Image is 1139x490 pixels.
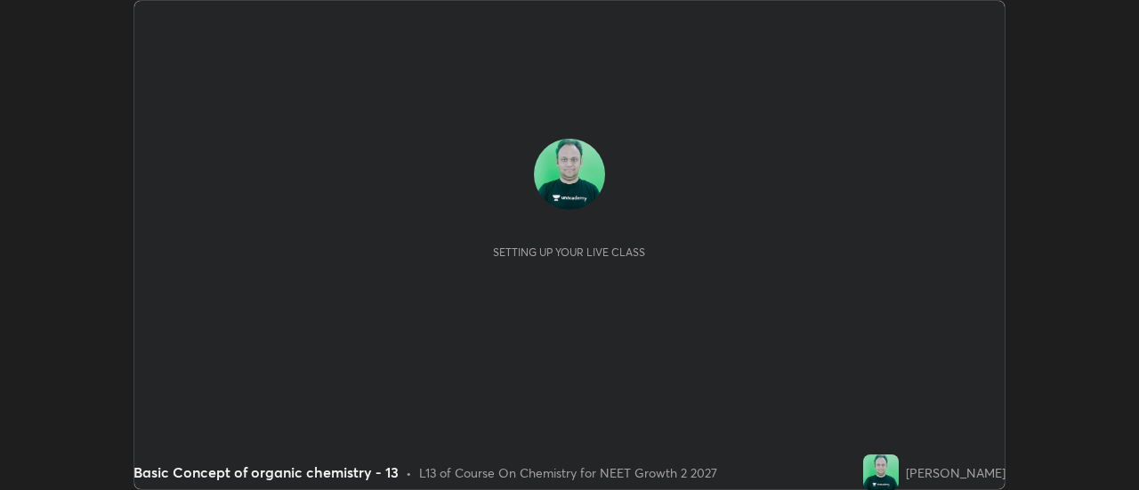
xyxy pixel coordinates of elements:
div: [PERSON_NAME] [906,463,1006,482]
img: c15116c9c47046c1ae843dded7ebbc2a.jpg [534,139,605,210]
div: • [406,463,412,482]
div: L13 of Course On Chemistry for NEET Growth 2 2027 [419,463,717,482]
div: Basic Concept of organic chemistry - 13 [133,462,399,483]
div: Setting up your live class [493,245,645,259]
img: c15116c9c47046c1ae843dded7ebbc2a.jpg [863,454,899,490]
